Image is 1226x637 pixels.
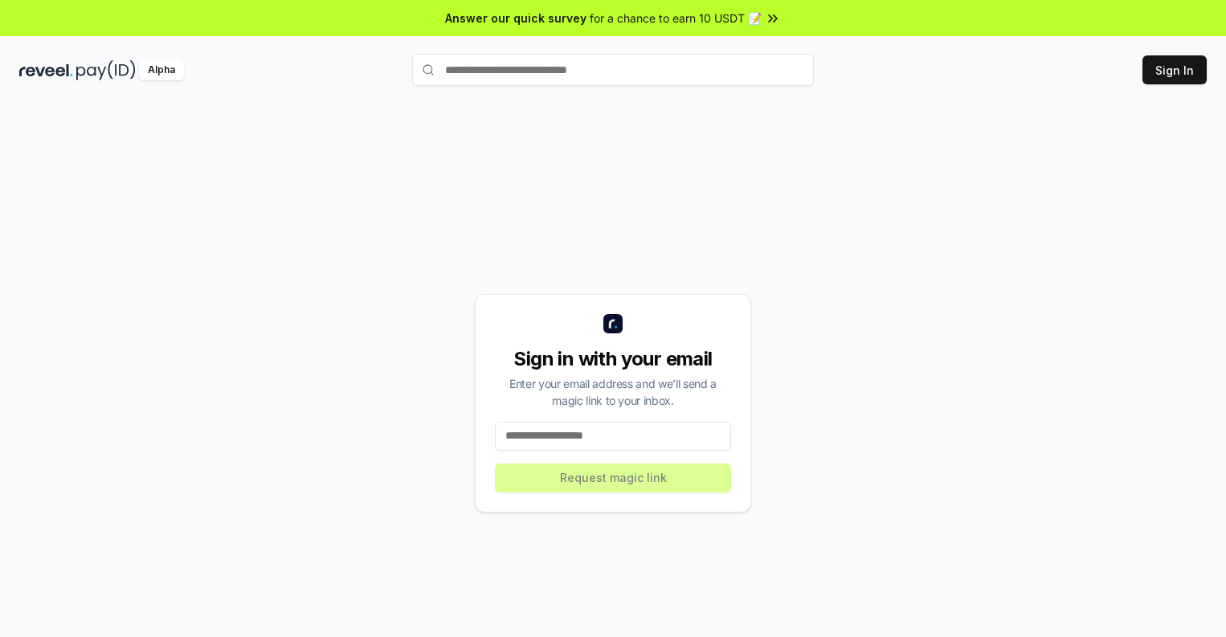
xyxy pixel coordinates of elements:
[603,314,623,333] img: logo_small
[19,60,73,80] img: reveel_dark
[495,375,731,409] div: Enter your email address and we’ll send a magic link to your inbox.
[1142,55,1207,84] button: Sign In
[445,10,586,27] span: Answer our quick survey
[590,10,762,27] span: for a chance to earn 10 USDT 📝
[76,60,136,80] img: pay_id
[139,60,184,80] div: Alpha
[495,346,731,372] div: Sign in with your email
